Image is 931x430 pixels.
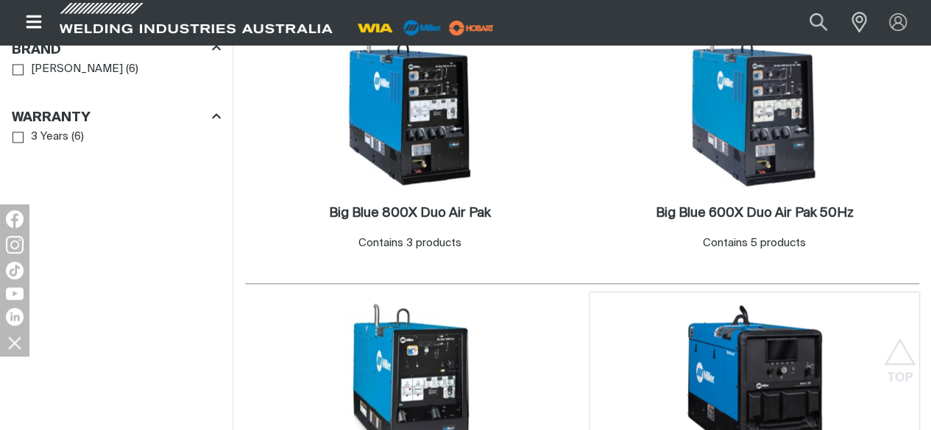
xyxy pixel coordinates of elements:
[13,127,68,147] a: 3 Years
[6,287,24,300] img: YouTube
[12,110,91,126] h3: Warranty
[6,210,24,228] img: Facebook
[775,6,843,39] input: Product name or item number...
[331,31,489,188] img: Big Blue 800X Duo Air Pak
[13,60,123,79] a: [PERSON_NAME]
[6,262,24,279] img: TikTok
[31,61,123,78] span: [PERSON_NAME]
[329,207,491,220] h2: Big Blue 800X Duo Air Pak
[71,129,84,146] span: ( 6 )
[13,60,220,79] ul: Brand
[6,308,24,326] img: LinkedIn
[445,17,498,39] img: miller
[12,107,221,127] div: Warranty
[126,61,138,78] span: ( 6 )
[6,236,24,254] img: Instagram
[12,39,221,59] div: Brand
[656,207,854,220] h2: Big Blue 600X Duo Air Pak 50Hz
[656,205,854,222] a: Big Blue 600X Duo Air Pak 50Hz
[676,31,833,188] img: Big Blue 600X Duo Air Pak 50Hz
[445,22,498,33] a: miller
[703,235,806,252] div: Contains 5 products
[793,6,843,39] button: Search products
[883,338,916,371] button: Scroll to top
[13,127,220,147] ul: Warranty
[358,235,461,252] div: Contains 3 products
[329,205,491,222] a: Big Blue 800X Duo Air Pak
[31,129,68,146] span: 3 Years
[12,42,61,59] h3: Brand
[2,330,27,355] img: hide socials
